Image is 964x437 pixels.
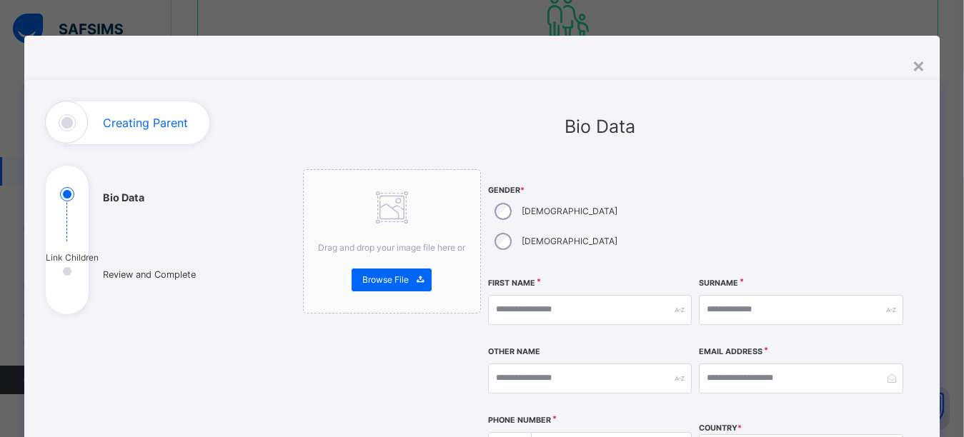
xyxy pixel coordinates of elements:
[488,185,692,196] span: Gender
[488,346,540,358] label: Other Name
[488,278,535,289] label: First Name
[362,273,409,286] span: Browse File
[522,235,617,248] label: [DEMOGRAPHIC_DATA]
[912,50,925,80] div: ×
[699,346,762,358] label: Email Address
[488,415,551,426] label: Phone Number
[699,278,738,289] label: Surname
[318,242,465,253] span: Drag and drop your image file here or
[46,252,99,263] span: Link Children
[565,116,635,137] span: Bio Data
[103,117,188,129] h1: Creating Parent
[522,205,617,218] label: [DEMOGRAPHIC_DATA]
[303,169,481,313] div: Drag and drop your image file here orBrowse File
[699,423,742,433] span: COUNTRY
